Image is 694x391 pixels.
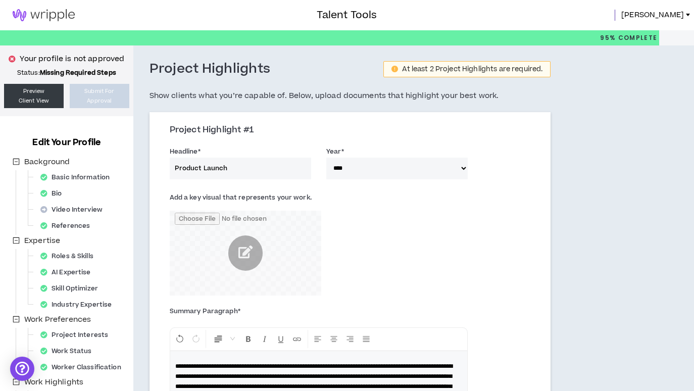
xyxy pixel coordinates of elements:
span: [PERSON_NAME] [621,10,684,21]
div: At least 2 Project Highlights are required. [402,66,542,73]
span: Work Highlights [22,376,85,388]
span: exclamation-circle [391,66,398,72]
span: Expertise [22,235,62,247]
button: Undo [172,330,187,348]
div: Work Status [36,344,102,358]
button: Left Align [310,330,325,348]
h3: Project Highlight #1 [170,125,538,136]
button: Justify Align [359,330,374,348]
a: PreviewClient View [4,84,64,108]
span: Expertise [24,235,60,246]
label: Add a key visual that represents your work. [170,189,312,206]
span: minus-square [13,378,20,385]
div: Roles & Skills [36,249,104,263]
span: Work Preferences [24,314,91,325]
span: Background [24,157,70,167]
button: Center Align [326,330,341,348]
button: Format Italics [257,330,272,348]
label: Summary Paragraph [170,303,240,319]
button: Submit ForApproval [70,84,129,108]
h3: Edit Your Profile [28,136,105,149]
p: Status: [4,69,129,77]
button: Right Align [342,330,358,348]
span: minus-square [13,158,20,165]
label: Year [326,143,344,160]
div: AI Expertise [36,265,101,279]
p: Your profile is not approved [20,54,124,65]
div: Bio [36,186,72,201]
p: 95% [600,30,657,45]
div: Industry Expertise [36,298,122,312]
label: Headline [170,143,201,160]
button: Insert Link [289,330,305,348]
button: Format Bold [241,330,256,348]
h5: Show clients what you’re capable of. Below, upload documents that highlight your best work. [150,90,551,102]
span: Background [22,156,72,168]
span: Work Highlights [24,377,83,387]
span: minus-square [13,316,20,323]
div: References [36,219,100,233]
span: minus-square [13,237,20,244]
input: Case Study Headline [170,158,311,179]
div: Skill Optimizer [36,281,108,296]
h3: Project Highlights [150,61,271,78]
button: Format Underline [273,330,288,348]
span: Work Preferences [22,314,93,326]
strong: Missing Required Steps [40,68,116,77]
div: Worker Classification [36,360,131,374]
div: Basic Information [36,170,120,184]
h3: Talent Tools [317,8,377,23]
span: Complete [616,33,657,42]
div: Open Intercom Messenger [10,357,34,381]
button: Redo [188,330,204,348]
div: Video Interview [36,203,113,217]
div: Project Interests [36,328,118,342]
